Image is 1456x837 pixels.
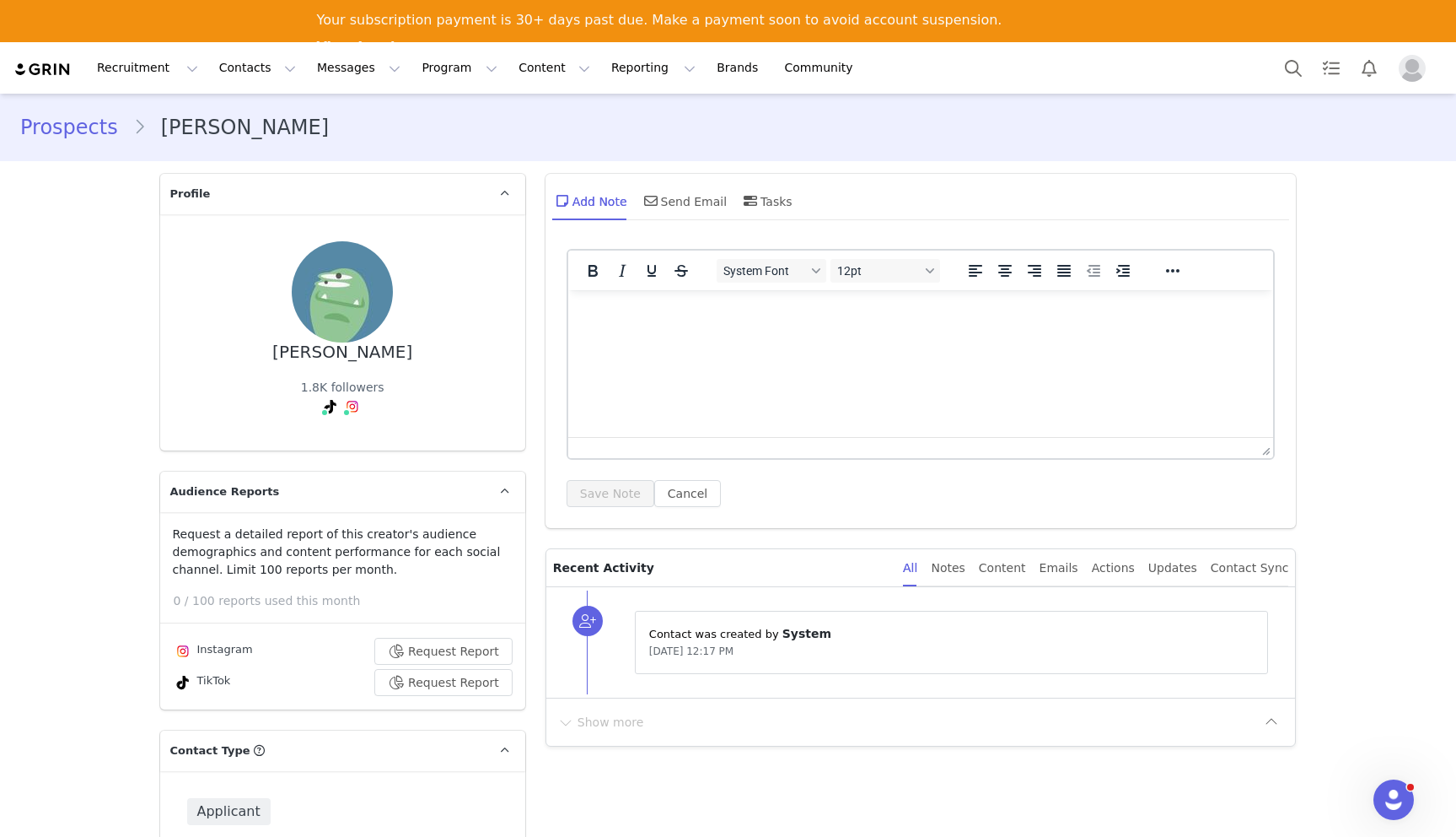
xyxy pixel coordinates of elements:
[903,549,917,587] div: All
[1079,259,1108,283] button: Decrease indent
[1092,549,1135,587] div: Actions
[1020,259,1049,283] button: Align right
[87,49,208,87] button: Recruitment
[707,49,773,87] a: Brands
[1158,259,1187,283] button: Reveal or hide additional toolbar items
[552,181,627,221] div: Add Note
[1109,259,1137,283] button: Increase indent
[1373,780,1414,820] iframe: Intercom live chat
[173,526,513,579] p: Request a detailed report of this creator's audience demographics and content performance for eac...
[170,742,250,759] span: Contact Type
[174,592,525,610] p: 0 / 100 reports used this month
[1255,438,1273,458] div: Press the Up and Down arrow keys to resize the editor.
[782,627,831,640] span: System
[20,112,133,143] a: Prospects
[1040,549,1078,587] div: Emails
[568,290,1274,437] iframe: Rich Text Area
[775,49,871,87] a: Community
[578,259,607,283] button: Bold
[991,259,1019,283] button: Align center
[170,483,280,500] span: Audience Reports
[553,549,889,586] p: Recent Activity
[170,186,211,202] span: Profile
[272,343,412,362] div: [PERSON_NAME]
[1399,55,1426,82] img: placeholder-profile.jpg
[13,62,73,78] img: grin logo
[1148,549,1197,587] div: Updates
[508,49,600,87] button: Content
[961,259,990,283] button: Align left
[601,49,706,87] button: Reporting
[608,259,637,283] button: Italic
[346,400,359,413] img: instagram.svg
[307,49,411,87] button: Messages
[374,669,513,696] button: Request Report
[1050,259,1078,283] button: Justify
[374,638,513,665] button: Request Report
[649,625,1255,643] p: Contact was created by ⁨ ⁩
[931,549,964,587] div: Notes
[1313,49,1350,87] a: Tasks
[1351,49,1388,87] button: Notifications
[173,672,231,693] div: TikTok
[717,259,826,283] button: Fonts
[1275,49,1312,87] button: Search
[667,259,696,283] button: Strikethrough
[567,480,654,507] button: Save Note
[740,181,792,221] div: Tasks
[641,181,728,221] div: Send Email
[556,709,645,736] button: Show more
[830,259,940,283] button: Font sizes
[187,798,271,825] span: Applicant
[411,49,508,87] button: Program
[301,379,384,397] div: 1.8K followers
[979,549,1026,587] div: Content
[317,12,1002,29] div: Your subscription payment is 30+ days past due. Make a payment soon to avoid account suspension.
[837,264,920,278] span: 12pt
[176,645,190,658] img: instagram.svg
[654,480,721,507] button: Cancel
[317,39,421,57] a: View Invoices
[292,241,393,343] img: 08b12363-f067-413f-8e63-5b7d4f440950.jpg
[209,49,306,87] button: Contacts
[723,264,806,278] span: System Font
[649,645,733,657] span: [DATE] 12:17 PM
[1211,549,1289,587] div: Contact Sync
[1389,55,1443,82] button: Profile
[637,259,666,283] button: Underline
[173,641,253,661] div: Instagram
